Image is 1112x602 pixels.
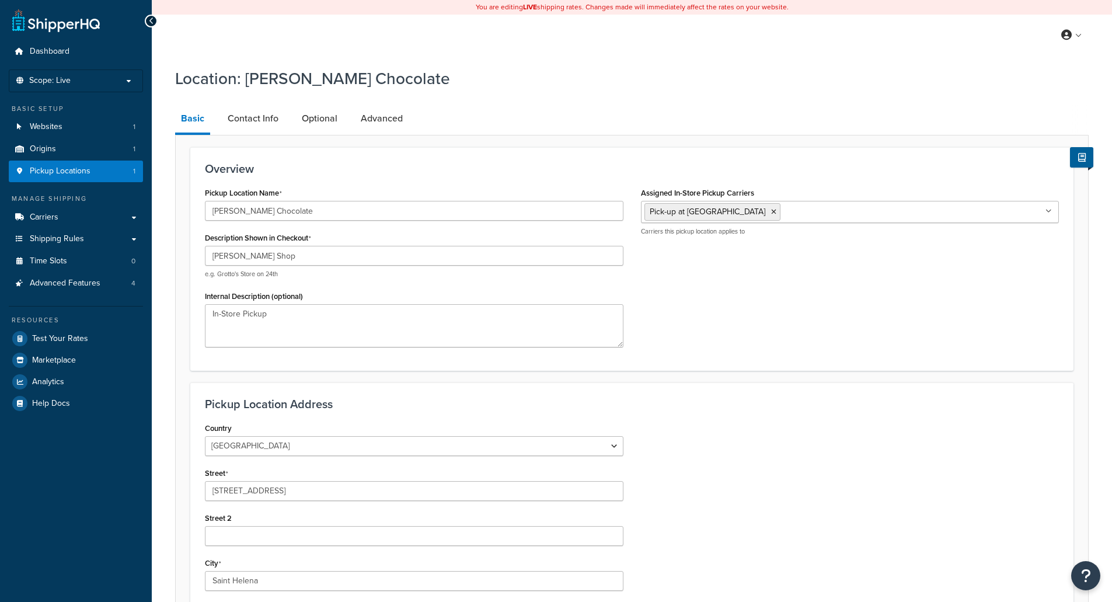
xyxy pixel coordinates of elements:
a: Help Docs [9,393,143,414]
label: Assigned In-Store Pickup Carriers [641,189,754,197]
label: Street 2 [205,514,232,523]
li: Advanced Features [9,273,143,294]
span: Origins [30,144,56,154]
a: Basic [175,105,210,135]
span: Scope: Live [29,76,71,86]
li: Origins [9,138,143,160]
a: Advanced Features4 [9,273,143,294]
textarea: In-Store Pickup [205,304,623,347]
button: Open Resource Center [1071,561,1100,590]
span: Websites [30,122,62,132]
li: Pickup Locations [9,161,143,182]
a: Shipping Rules [9,228,143,250]
b: LIVE [523,2,537,12]
span: Carriers [30,213,58,222]
span: 4 [131,279,135,288]
span: 0 [131,256,135,266]
p: Carriers this pickup location applies to [641,227,1059,236]
a: Optional [296,105,343,133]
a: Pickup Locations1 [9,161,143,182]
span: Help Docs [32,399,70,409]
div: Resources [9,315,143,325]
button: Show Help Docs [1070,147,1093,168]
span: Test Your Rates [32,334,88,344]
span: Analytics [32,377,64,387]
label: Description Shown in Checkout [205,234,311,243]
a: Websites1 [9,116,143,138]
span: Marketplace [32,356,76,366]
h3: Pickup Location Address [205,398,1059,410]
a: Test Your Rates [9,328,143,349]
a: Advanced [355,105,409,133]
span: Pick-up at [GEOGRAPHIC_DATA] [650,206,765,218]
div: Manage Shipping [9,194,143,204]
li: Websites [9,116,143,138]
label: Internal Description (optional) [205,292,303,301]
a: Origins1 [9,138,143,160]
span: 1 [133,122,135,132]
span: Dashboard [30,47,69,57]
label: Street [205,469,228,478]
h1: Location: [PERSON_NAME] Chocolate [175,67,1074,90]
span: Pickup Locations [30,166,90,176]
a: Analytics [9,371,143,392]
a: Carriers [9,207,143,228]
div: Basic Setup [9,104,143,114]
span: Time Slots [30,256,67,266]
span: 1 [133,166,135,176]
a: Dashboard [9,41,143,62]
a: Contact Info [222,105,284,133]
span: 1 [133,144,135,154]
p: e.g. Grotto's Store on 24th [205,270,623,279]
span: Advanced Features [30,279,100,288]
a: Marketplace [9,350,143,371]
li: Time Slots [9,250,143,272]
label: Pickup Location Name [205,189,282,198]
label: City [205,559,221,568]
a: Time Slots0 [9,250,143,272]
h3: Overview [205,162,1059,175]
span: Shipping Rules [30,234,84,244]
label: Country [205,424,232,433]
